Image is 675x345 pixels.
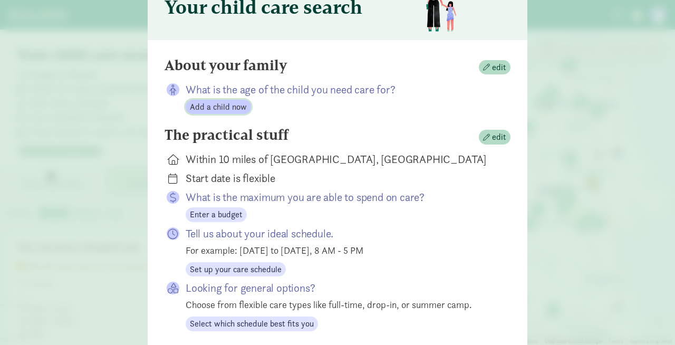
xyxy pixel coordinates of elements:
button: edit [479,130,510,145]
p: Tell us about your ideal schedule. [186,226,494,241]
span: Add a child now [190,101,247,113]
div: Within 10 miles of [GEOGRAPHIC_DATA], [GEOGRAPHIC_DATA] [186,152,494,167]
span: Set up your care schedule [190,263,282,276]
span: Select which schedule best fits you [190,318,314,330]
button: edit [479,60,510,75]
button: Enter a budget [186,207,247,222]
div: Choose from flexible care types like full-time, drop-in, or summer camp. [186,298,494,312]
button: Select which schedule best fits you [186,317,318,331]
p: Looking for general options? [186,281,494,295]
p: What is the maximum you are able to spend on care? [186,190,494,205]
p: What is the age of the child you need care for? [186,82,494,97]
span: Enter a budget [190,208,243,221]
span: edit [492,61,506,74]
span: edit [492,131,506,143]
button: Add a child now [186,100,251,114]
h4: The practical stuff [165,127,288,143]
div: Start date is flexible [186,171,494,186]
h4: About your family [165,57,287,74]
button: Set up your care schedule [186,262,286,277]
div: For example: [DATE] to [DATE], 8 AM - 5 PM [186,243,494,257]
